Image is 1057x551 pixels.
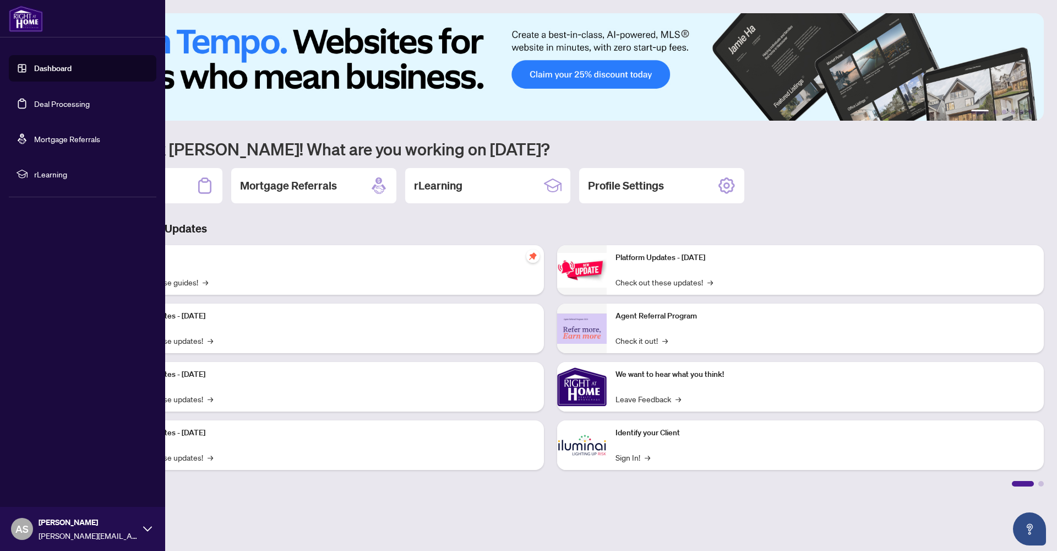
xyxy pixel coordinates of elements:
[557,362,607,412] img: We want to hear what you think!
[1002,110,1006,114] button: 3
[208,451,213,463] span: →
[57,221,1044,236] h3: Brokerage & Industry Updates
[240,178,337,193] h2: Mortgage Referrals
[557,314,607,344] img: Agent Referral Program
[971,110,989,114] button: 1
[116,427,535,439] p: Platform Updates - [DATE]
[116,369,535,381] p: Platform Updates - [DATE]
[615,427,1035,439] p: Identify your Client
[34,168,149,180] span: rLearning
[57,138,1044,159] h1: Welcome back [PERSON_NAME]! What are you working on [DATE]?
[34,63,72,73] a: Dashboard
[1028,110,1033,114] button: 6
[557,253,607,288] img: Platform Updates - June 23, 2025
[662,334,668,347] span: →
[615,310,1035,322] p: Agent Referral Program
[615,393,681,405] a: Leave Feedback→
[9,6,43,32] img: logo
[615,451,650,463] a: Sign In!→
[993,110,998,114] button: 2
[557,420,607,470] img: Identify your Client
[208,334,213,347] span: →
[615,369,1035,381] p: We want to hear what you think!
[39,530,138,542] span: [PERSON_NAME][EMAIL_ADDRESS][DOMAIN_NAME]
[203,276,208,288] span: →
[34,99,90,109] a: Deal Processing
[645,451,650,463] span: →
[526,250,540,263] span: pushpin
[116,310,535,322] p: Platform Updates - [DATE]
[615,334,668,347] a: Check it out!→
[1020,110,1024,114] button: 5
[15,521,29,537] span: AS
[588,178,664,193] h2: Profile Settings
[116,252,535,264] p: Self-Help
[707,276,713,288] span: →
[208,393,213,405] span: →
[1011,110,1015,114] button: 4
[615,252,1035,264] p: Platform Updates - [DATE]
[34,134,100,144] a: Mortgage Referrals
[675,393,681,405] span: →
[615,276,713,288] a: Check out these updates!→
[39,516,138,528] span: [PERSON_NAME]
[414,178,462,193] h2: rLearning
[57,13,1044,121] img: Slide 0
[1013,512,1046,545] button: Open asap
